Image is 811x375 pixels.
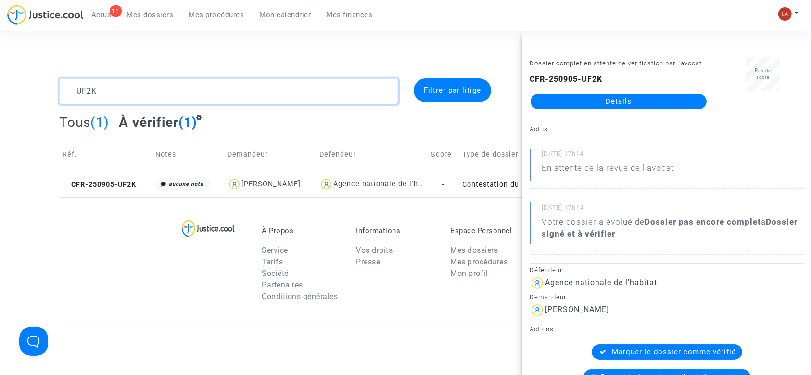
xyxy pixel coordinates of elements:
div: Agence nationale de l'habitat [545,278,657,287]
span: Pas de score [755,68,771,80]
img: 3f9b7d9779f7b0ffc2b90d026f0682a9 [778,7,792,21]
img: icon-user.svg [228,177,241,191]
td: Réf. [59,137,152,172]
small: [DATE] 17h14 [542,150,804,162]
span: Mes dossiers [127,11,174,19]
a: Partenaires [262,280,303,289]
td: Score [428,137,459,172]
i: aucune note [169,181,203,187]
div: Agence nationale de l'habitat [333,180,439,188]
p: Informations [356,226,436,235]
img: icon-user.svg [530,275,545,291]
td: Demandeur [224,137,317,172]
small: Défendeur [530,266,562,274]
p: Espace Personnel [450,226,530,235]
a: Mes dossiers [119,8,181,22]
p: À Propos [262,226,342,235]
a: Conditions générales [262,292,338,301]
small: Actus [530,125,548,133]
td: Contestation du retrait de [PERSON_NAME] par l'ANAH [459,172,570,197]
span: - [442,180,444,188]
img: icon-user.svg [319,177,333,191]
small: Demandeur [530,293,566,300]
a: Mes procédures [181,8,252,22]
b: Dossier pas encore complet [645,217,761,226]
a: Tarifs [262,257,283,266]
small: Actions [530,325,554,333]
span: Mes procédures [189,11,244,19]
a: 11Actus [84,8,119,22]
div: [PERSON_NAME] [241,180,301,188]
td: Type de dossier [459,137,570,172]
span: À vérifier [119,114,178,130]
div: [PERSON_NAME] [545,305,609,314]
a: Vos droits [356,246,393,255]
a: Presse [356,257,380,266]
a: Mon calendrier [252,8,319,22]
a: Détails [531,94,707,109]
img: jc-logo.svg [7,5,84,25]
small: [DATE] 17h14 [542,203,804,216]
a: Service [262,246,288,255]
td: Notes [152,137,224,172]
a: Mes dossiers [450,246,498,255]
span: Mon calendrier [260,11,311,19]
span: (1) [178,114,197,130]
a: Société [262,269,289,278]
span: Filtrer par litige [424,86,481,95]
span: Actus [91,11,112,19]
a: Mes procédures [450,257,507,266]
img: logo-lg.svg [182,220,235,237]
span: CFR-250905-UF2K [63,180,136,188]
small: Dossier complet en attente de vérification par l'avocat [530,60,702,67]
a: Mes finances [319,8,380,22]
span: Tous [59,114,90,130]
a: Mon profil [450,269,488,278]
span: (1) [90,114,109,130]
td: Defendeur [316,137,427,172]
span: Mes finances [327,11,373,19]
span: Marquer le dossier comme vérifié [612,348,736,356]
iframe: Help Scout Beacon - Open [19,327,48,356]
img: icon-user.svg [530,302,545,318]
div: Votre dossier a évolué de à [542,216,804,240]
b: CFR-250905-UF2K [530,75,602,84]
p: En attente de la revue de l'avocat [542,162,674,179]
div: 11 [110,5,122,17]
